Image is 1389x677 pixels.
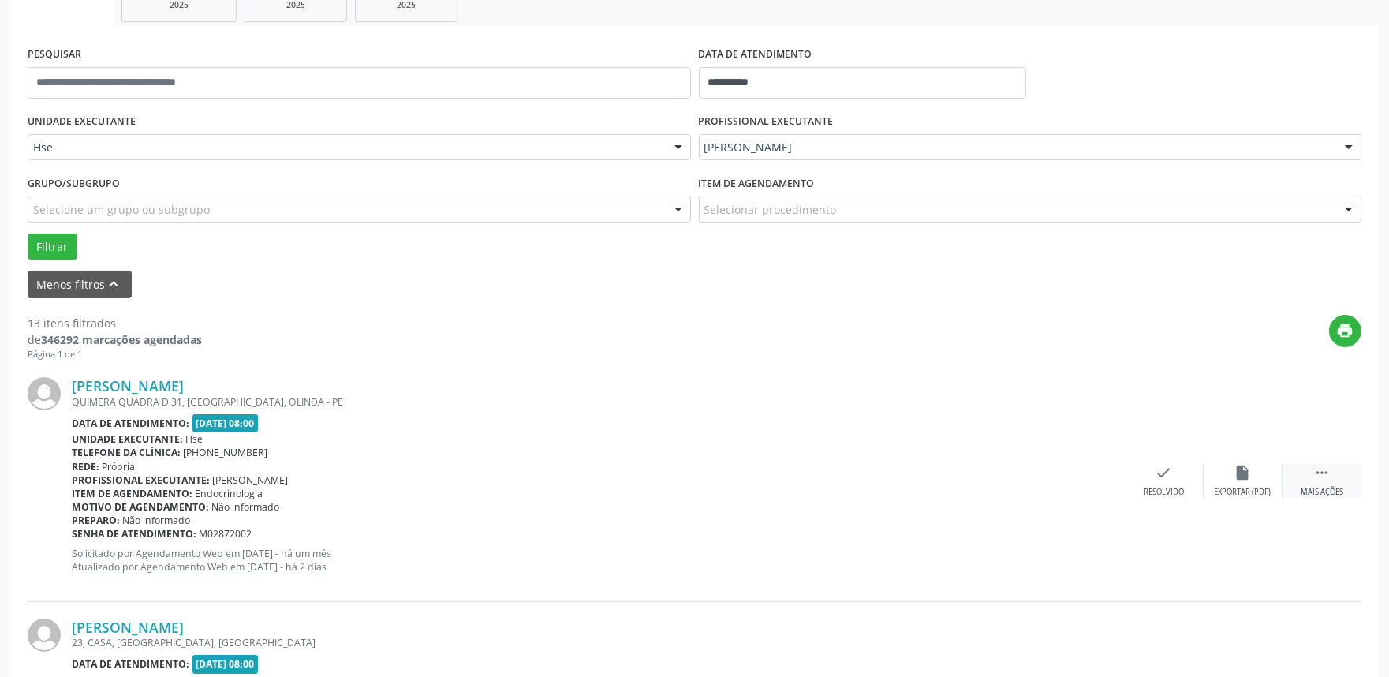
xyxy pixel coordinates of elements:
span: [PERSON_NAME] [213,473,289,487]
div: Mais ações [1301,487,1343,498]
b: Data de atendimento: [72,657,189,671]
b: Item de agendamento: [72,487,192,500]
i: keyboard_arrow_up [106,275,123,293]
div: 23, CASA, [GEOGRAPHIC_DATA], [GEOGRAPHIC_DATA] [72,636,1125,649]
span: Própria [103,460,136,473]
strong: 346292 marcações agendadas [41,332,202,347]
i: insert_drive_file [1234,464,1252,481]
b: Telefone da clínica: [72,446,181,459]
div: Exportar (PDF) [1215,487,1271,498]
span: [DATE] 08:00 [192,655,259,673]
div: de [28,331,202,348]
a: [PERSON_NAME] [72,619,184,636]
span: [PHONE_NUMBER] [184,446,268,459]
label: PROFISSIONAL EXECUTANTE [699,110,834,134]
div: 13 itens filtrados [28,315,202,331]
label: Grupo/Subgrupo [28,171,120,196]
div: Resolvido [1144,487,1184,498]
span: Selecione um grupo ou subgrupo [33,201,210,218]
div: QUIMERA QUADRA D 31, [GEOGRAPHIC_DATA], OLINDA - PE [72,395,1125,409]
span: Hse [33,140,659,155]
b: Preparo: [72,514,120,527]
b: Rede: [72,460,99,473]
b: Unidade executante: [72,432,183,446]
b: Data de atendimento: [72,417,189,430]
span: Endocrinologia [196,487,263,500]
img: img [28,377,61,410]
span: M02872002 [200,527,252,540]
span: [DATE] 08:00 [192,414,259,432]
div: Página 1 de 1 [28,348,202,361]
b: Profissional executante: [72,473,210,487]
button: print [1329,315,1361,347]
img: img [28,619,61,652]
label: DATA DE ATENDIMENTO [699,43,812,67]
span: Não informado [212,500,280,514]
button: Menos filtroskeyboard_arrow_up [28,271,132,298]
span: Não informado [123,514,191,527]
label: PESQUISAR [28,43,81,67]
span: Selecionar procedimento [704,201,837,218]
label: Item de agendamento [699,171,815,196]
span: [PERSON_NAME] [704,140,1330,155]
a: [PERSON_NAME] [72,377,184,395]
i: check [1156,464,1173,481]
label: UNIDADE EXECUTANTE [28,110,136,134]
b: Motivo de agendamento: [72,500,209,514]
p: Solicitado por Agendamento Web em [DATE] - há um mês Atualizado por Agendamento Web em [DATE] - h... [72,547,1125,574]
i:  [1313,464,1331,481]
span: Hse [186,432,203,446]
b: Senha de atendimento: [72,527,196,540]
i: print [1337,322,1354,339]
button: Filtrar [28,234,77,260]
